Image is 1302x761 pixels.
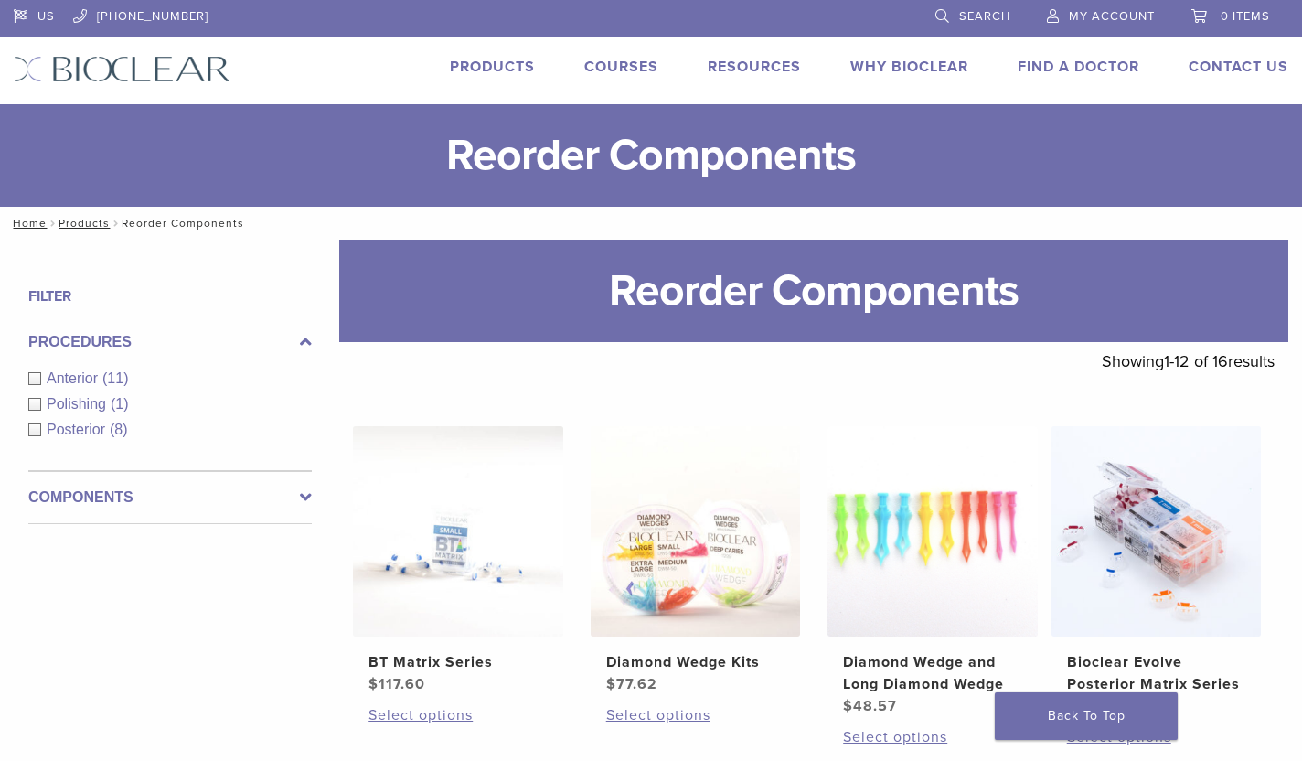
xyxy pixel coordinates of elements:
a: Home [7,217,47,230]
span: (8) [110,422,128,437]
span: / [110,219,122,228]
a: Select options for “Diamond Wedge and Long Diamond Wedge” [843,726,1021,748]
h2: Bioclear Evolve Posterior Matrix Series [1067,651,1245,695]
h4: Filter [28,285,312,307]
a: Find A Doctor [1018,58,1139,76]
a: Diamond Wedge KitsDiamond Wedge Kits $77.62 [591,426,801,695]
p: Showing results [1102,342,1275,380]
h2: BT Matrix Series [368,651,547,673]
img: BT Matrix Series [353,426,563,637]
a: Select options for “BT Matrix Series” [368,704,547,726]
img: Diamond Wedge Kits [591,426,801,637]
span: (11) [102,370,128,386]
span: / [47,219,59,228]
a: Contact Us [1189,58,1288,76]
img: Diamond Wedge and Long Diamond Wedge [827,426,1038,637]
span: My Account [1069,9,1155,24]
bdi: 77.62 [606,675,657,693]
img: Bioclear [14,56,230,82]
span: Posterior [47,422,110,437]
label: Components [28,487,312,509]
span: 0 items [1221,9,1270,24]
a: Diamond Wedge and Long Diamond WedgeDiamond Wedge and Long Diamond Wedge $48.57 [827,426,1038,717]
a: Back To Top [995,692,1178,740]
img: Bioclear Evolve Posterior Matrix Series [1051,426,1262,637]
span: 1-12 of 16 [1164,351,1228,371]
span: Anterior [47,370,102,386]
a: Products [59,217,110,230]
span: Polishing [47,396,111,412]
span: Search [959,9,1010,24]
bdi: 117.60 [368,675,425,693]
span: $ [606,675,616,693]
span: (1) [111,396,129,412]
bdi: 48.57 [843,697,897,715]
a: Resources [708,58,801,76]
a: Select options for “Diamond Wedge Kits” [606,704,784,726]
a: Courses [584,58,658,76]
a: Bioclear Evolve Posterior Matrix SeriesBioclear Evolve Posterior Matrix Series $113.48 [1051,426,1262,717]
a: BT Matrix SeriesBT Matrix Series $117.60 [353,426,563,695]
h2: Diamond Wedge Kits [606,651,784,673]
h2: Diamond Wedge and Long Diamond Wedge [843,651,1021,695]
span: $ [843,697,853,715]
a: Why Bioclear [850,58,968,76]
label: Procedures [28,331,312,353]
a: Products [450,58,535,76]
h1: Reorder Components [339,240,1288,342]
span: $ [368,675,379,693]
